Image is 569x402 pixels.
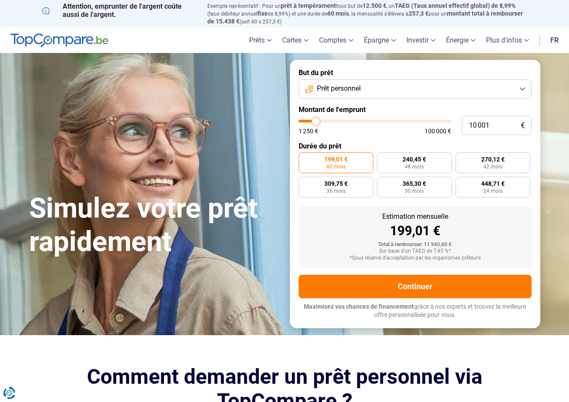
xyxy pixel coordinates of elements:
[42,2,197,19] p: Attention, emprunter de l'argent coûte aussi de l'argent.
[326,188,346,194] span: 36 mois
[207,2,527,25] p: Exemple représentatif : Pour un tous but de , un (taux débiteur annuel de 8,99%) et une durée de ...
[314,27,359,53] a: Comptes
[299,275,532,298] button: Continuer
[405,188,424,194] span: 30 mois
[327,10,349,17] span: 60 mois
[257,10,268,17] span: fixe
[483,188,502,194] span: 24 mois
[324,181,348,187] span: 309,75 €
[403,181,426,187] span: 365,30 €
[441,27,481,53] a: Énergie
[405,164,424,169] span: 48 mois
[395,2,516,9] span: TAEG (Taux annuel effectif global) de 8,99%
[545,27,564,53] a: fr
[306,213,525,220] div: Estimation mensuelle
[306,248,525,254] div: Sur base d'un TAEG de 7,45 %*
[207,10,523,25] span: montant total à rembourser de 15.438 €
[29,192,280,259] h1: Simulez votre prêt rapidement
[244,27,277,53] a: Prêts
[317,84,361,93] span: Prêt personnel
[299,128,318,134] span: 1 250 €
[481,27,534,53] a: Plus d'infos
[363,2,386,9] span: 12.500 €
[299,142,532,150] label: Durée du prêt
[521,122,525,129] span: €
[299,303,532,320] p: grâce à nos experts et trouvez la meilleure offre personnalisée pour vous.
[324,156,348,162] span: 199,01 €
[306,242,525,248] div: Total à rembourser: 11 940,60 €
[359,27,401,53] a: Épargne
[299,79,532,99] button: Prêt personnel
[401,27,441,53] a: Investir
[409,10,429,17] span: 257,3 €
[304,303,414,310] span: Maximisez vos chances de financement
[277,27,314,53] a: Cartes
[306,255,525,261] div: *Sous réserve d'acceptation par les organismes prêteurs
[481,181,505,187] span: 448,71 €
[281,2,336,9] span: prêt à tempérament
[483,164,502,169] span: 42 mois
[299,69,532,77] label: But du prêt
[299,105,532,114] label: Montant de l'emprunt
[306,224,525,237] div: 199,01 €
[425,128,451,134] span: 100 000 €
[403,156,426,162] span: 240,45 €
[326,164,346,169] span: 60 mois
[481,156,505,162] span: 270,12 €
[10,33,108,47] img: TopCompare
